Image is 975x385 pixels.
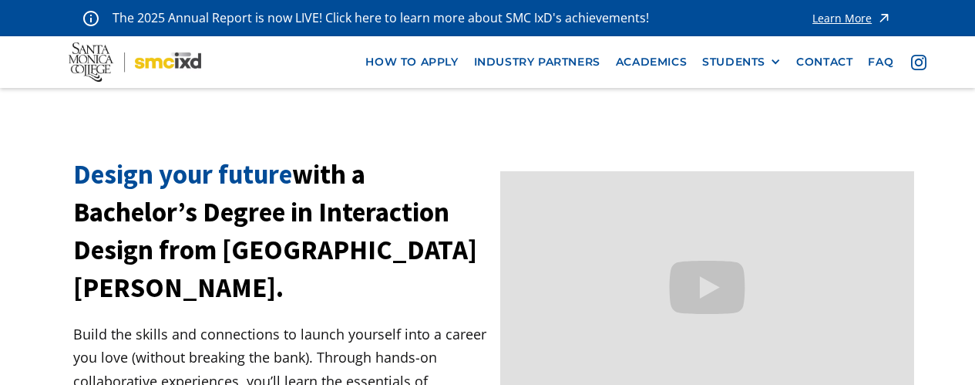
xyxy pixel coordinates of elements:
a: contact [788,48,860,76]
a: Academics [608,48,694,76]
span: Design your future [73,157,292,191]
img: icon - information - alert [83,10,99,26]
div: STUDENTS [702,56,781,69]
img: Santa Monica College - SMC IxD logo [69,42,202,82]
a: Learn More [812,8,892,29]
div: Learn More [812,13,872,24]
img: icon - arrow - alert [876,8,892,29]
h1: with a Bachelor’s Degree in Interaction Design from [GEOGRAPHIC_DATA][PERSON_NAME]. [73,156,488,307]
div: STUDENTS [702,56,765,69]
p: The 2025 Annual Report is now LIVE! Click here to learn more about SMC IxD's achievements! [113,8,651,29]
img: icon - instagram [911,55,926,70]
a: industry partners [466,48,608,76]
a: faq [860,48,901,76]
a: how to apply [358,48,466,76]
